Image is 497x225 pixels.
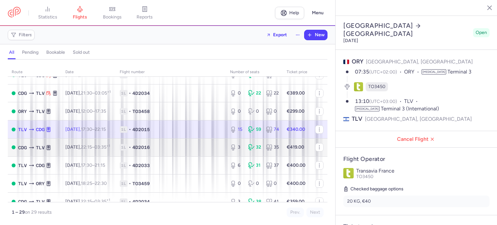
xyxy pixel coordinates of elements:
span: TLV [36,198,45,205]
button: Filters [8,30,34,40]
div: 3 [230,198,243,205]
time: 03:05 [95,90,111,96]
span: CDG [36,162,45,169]
span: [DATE], [65,127,106,132]
span: [DATE], [65,163,105,168]
span: [DATE], [65,181,107,186]
span: • [129,198,131,205]
span: – [81,181,107,186]
div: 6 [230,162,243,169]
span: 1L [120,108,127,115]
span: • [129,126,131,133]
span: 4D2016 [132,144,150,151]
time: 13:10 [355,98,369,104]
span: [GEOGRAPHIC_DATA], [GEOGRAPHIC_DATA] [366,59,473,65]
strong: €359.00 [287,199,304,204]
strong: €299.00 [287,108,304,114]
span: TO3458 [132,108,150,115]
th: route [8,67,61,77]
span: TLV [18,126,27,133]
span: Terminal 3 [447,69,471,75]
img: Transavia France logo [343,168,354,178]
time: 03:35 [94,199,110,204]
div: 59 [248,126,261,133]
a: reports [128,6,161,20]
strong: €389.00 [287,90,305,96]
h4: sold out [73,50,90,55]
span: – [81,127,106,132]
span: ORY [18,108,27,115]
span: Open [476,29,487,36]
time: 17:30 [81,127,92,132]
span: reports [137,14,153,20]
span: 1L [120,162,127,169]
div: 0 [230,108,243,115]
div: 31 [248,162,261,169]
span: 4D2033 [132,162,150,169]
span: – [81,144,110,150]
div: 15 [230,126,243,133]
h5: Checked baggage options [343,185,490,193]
time: [DATE] [343,38,358,43]
span: Terminal 3 (International) [381,106,439,112]
span: [DATE], [65,108,106,114]
span: CDG [36,126,45,133]
span: 1L [120,144,127,151]
strong: €400.00 [287,163,305,168]
time: 22:30 [95,181,107,186]
span: 4D2034 [132,90,150,96]
a: statistics [31,6,64,20]
span: Export [273,32,287,37]
span: TLV [18,180,27,187]
a: flights [64,6,96,20]
th: number of seats [226,67,283,77]
div: 38 [248,198,261,205]
div: 3 [230,144,243,151]
span: 4D2015 [132,126,150,133]
span: – [81,108,106,114]
a: CitizenPlane red outlined logo [8,7,21,19]
div: 41 [266,198,279,205]
span: CDG [18,198,27,205]
span: [DATE], [65,199,110,204]
button: Menu [308,7,327,19]
span: statistics [38,14,57,20]
span: TLV [36,90,45,97]
span: • [129,180,131,187]
span: [GEOGRAPHIC_DATA], [GEOGRAPHIC_DATA] [365,115,472,123]
span: • [129,108,131,115]
p: Transavia France [356,168,490,174]
span: TLV [404,98,420,105]
div: 0 [266,180,279,187]
span: [MEDICAL_DATA] [355,106,380,111]
span: • [129,162,131,169]
span: 1L [120,126,127,133]
li: 20 KG, €40 [343,196,490,207]
time: 21:30 [81,90,92,96]
span: TLV [352,115,362,123]
span: ORY [352,58,363,65]
span: • [129,144,131,151]
sup: +1 [106,144,110,148]
span: 1L [120,90,127,96]
strong: €340.00 [287,127,305,132]
span: CDG [18,90,27,97]
div: 74 [266,126,279,133]
h4: bookable [46,50,65,55]
span: – [81,90,111,96]
div: 22 [266,90,279,96]
time: 22:15 [81,144,92,150]
span: – [81,199,110,204]
th: date [61,67,116,77]
span: [MEDICAL_DATA] [422,69,446,74]
figure: TO airline logo [354,82,363,91]
h4: pending [22,50,39,55]
span: New [315,32,325,38]
div: 0 [230,180,243,187]
span: bookings [103,14,122,20]
time: 17:35 [95,108,106,114]
span: TO3450 [356,174,373,179]
strong: €419.00 [287,144,304,150]
span: TLV [18,162,27,169]
button: Prev. [287,208,304,217]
